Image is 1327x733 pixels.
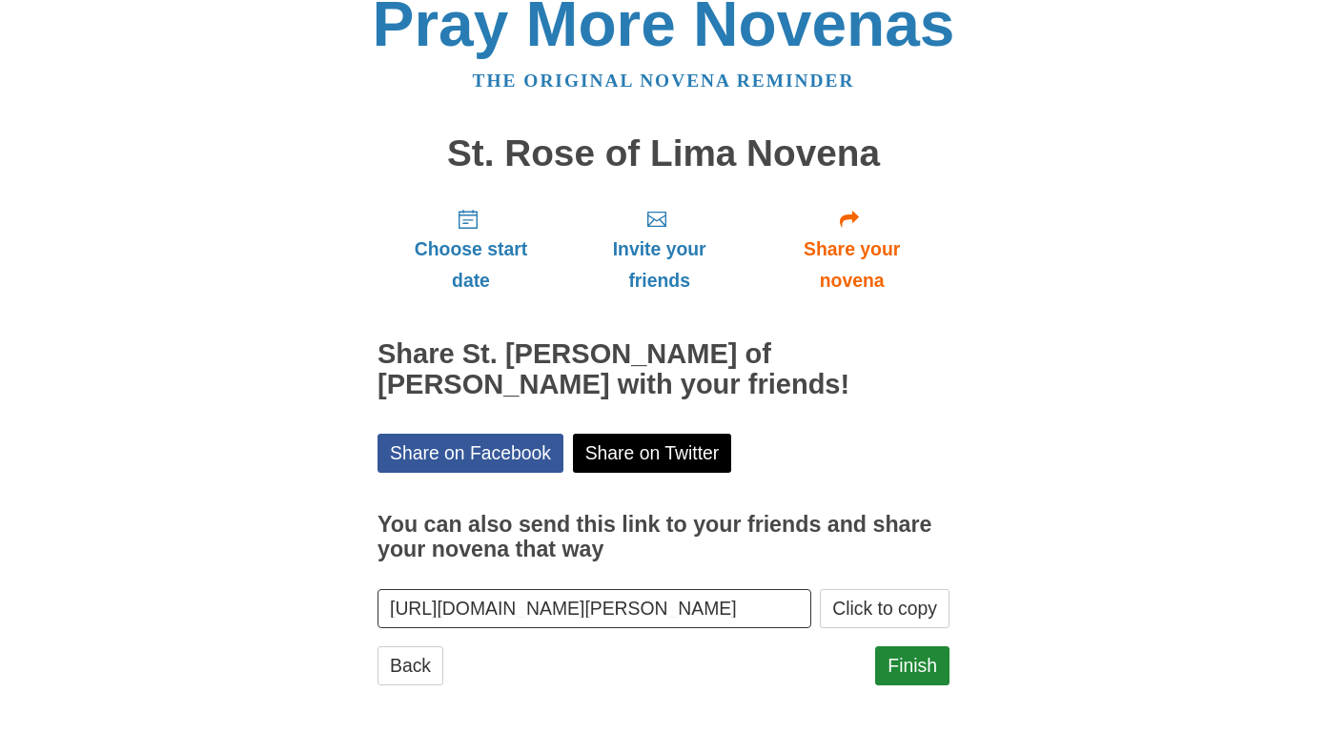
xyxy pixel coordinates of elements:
[773,234,930,296] span: Share your novena
[378,193,564,306] a: Choose start date
[820,589,949,628] button: Click to copy
[378,646,443,685] a: Back
[473,71,855,91] a: The original novena reminder
[573,434,732,473] a: Share on Twitter
[378,513,949,561] h3: You can also send this link to your friends and share your novena that way
[875,646,949,685] a: Finish
[583,234,735,296] span: Invite your friends
[378,339,949,400] h2: Share St. [PERSON_NAME] of [PERSON_NAME] with your friends!
[564,193,754,306] a: Invite your friends
[378,133,949,174] h1: St. Rose of Lima Novena
[397,234,545,296] span: Choose start date
[378,434,563,473] a: Share on Facebook
[754,193,949,306] a: Share your novena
